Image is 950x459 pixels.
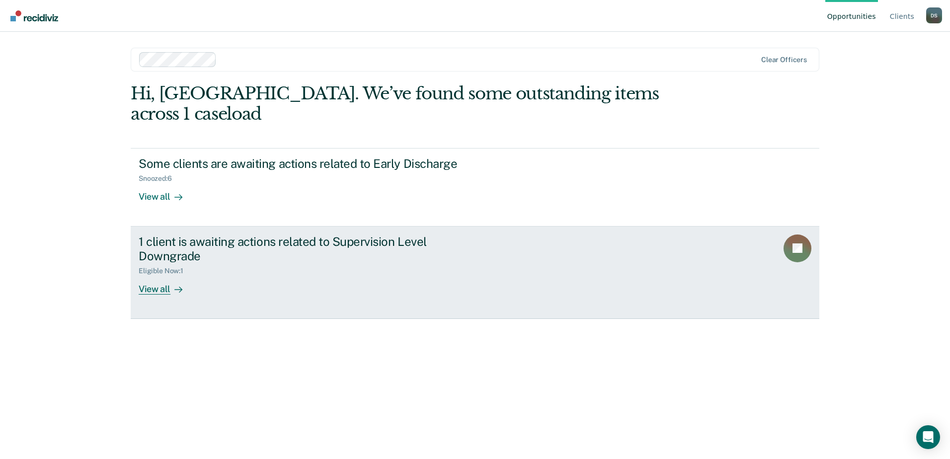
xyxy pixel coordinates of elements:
div: Some clients are awaiting actions related to Early Discharge [139,156,487,171]
button: Profile dropdown button [926,7,942,23]
a: 1 client is awaiting actions related to Supervision Level DowngradeEligible Now:1View all [131,227,819,319]
div: Hi, [GEOGRAPHIC_DATA]. We’ve found some outstanding items across 1 caseload [131,83,682,124]
div: View all [139,275,194,295]
div: View all [139,183,194,202]
div: 1 client is awaiting actions related to Supervision Level Downgrade [139,234,487,263]
div: D S [926,7,942,23]
div: Snoozed : 6 [139,174,180,183]
img: Recidiviz [10,10,58,21]
div: Clear officers [761,56,807,64]
a: Some clients are awaiting actions related to Early DischargeSnoozed:6View all [131,148,819,227]
div: Open Intercom Messenger [916,425,940,449]
div: Eligible Now : 1 [139,267,191,275]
